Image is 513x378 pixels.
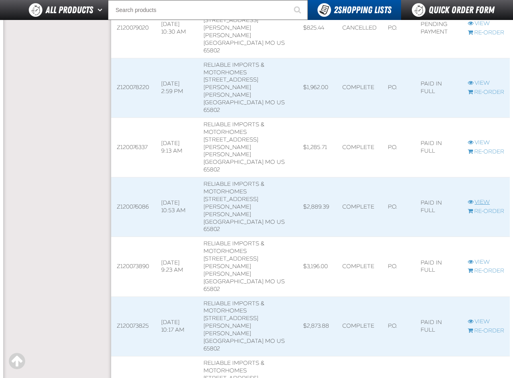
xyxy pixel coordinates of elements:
[415,177,462,237] td: Paid in full
[468,89,504,96] a: Re-Order Z120078220 order
[468,139,504,147] a: View Z120076337 order
[382,58,415,117] td: P.O.
[334,4,338,16] strong: 2
[468,80,504,87] a: View Z120078220 order
[297,58,337,117] td: $1,962.00
[265,278,275,285] span: MO
[204,17,258,39] span: [STREET_ADDRESS][PERSON_NAME][PERSON_NAME]
[204,226,220,233] bdo: 65802
[204,300,264,314] span: RELIABLE IMPORTS & MOTORHOMES
[337,117,382,177] td: Complete
[156,117,198,177] td: [DATE] 9:13 AM
[156,296,198,356] td: [DATE] 10:17 AM
[415,117,462,177] td: Paid in full
[337,177,382,237] td: Complete
[277,99,285,106] span: US
[265,219,275,225] span: MO
[204,360,264,374] span: RELIABLE IMPORTS & MOTORHOMES
[156,58,198,117] td: [DATE] 2:59 PM
[297,237,337,296] td: $3,196.00
[337,237,382,296] td: Complete
[111,177,156,237] td: Z120076086
[415,237,462,296] td: Paid in full
[468,148,504,156] a: Re-Order Z120076337 order
[297,177,337,237] td: $2,889.39
[204,338,263,344] span: [GEOGRAPHIC_DATA]
[204,278,263,285] span: [GEOGRAPHIC_DATA]
[204,107,220,113] bdo: 65802
[382,296,415,356] td: P.O.
[277,219,285,225] span: US
[468,208,504,215] a: Re-Order Z120076086 order
[204,219,263,225] span: [GEOGRAPHIC_DATA]
[111,237,156,296] td: Z120073890
[468,199,504,206] a: View Z120076086 order
[204,255,258,277] span: [STREET_ADDRESS][PERSON_NAME][PERSON_NAME]
[265,159,275,165] span: MO
[415,296,462,356] td: Paid in full
[111,296,156,356] td: Z120073825
[297,117,337,177] td: $1,285.71
[468,327,504,335] a: Re-Order Z120073825 order
[204,47,220,54] bdo: 65802
[334,4,391,16] span: Shopping Lists
[204,181,264,195] span: RELIABLE IMPORTS & MOTORHOMES
[204,62,264,76] span: RELIABLE IMPORTS & MOTORHOMES
[297,296,337,356] td: $2,873.88
[337,296,382,356] td: Complete
[337,58,382,117] td: Complete
[382,117,415,177] td: P.O.
[156,177,198,237] td: [DATE] 10:53 AM
[156,237,198,296] td: [DATE] 9:23 AM
[468,318,504,326] a: View Z120073825 order
[277,159,285,165] span: US
[46,3,93,17] span: All Products
[204,121,264,135] span: RELIABLE IMPORTS & MOTORHOMES
[277,40,285,46] span: US
[468,267,504,275] a: Re-Order Z120073890 order
[382,177,415,237] td: P.O.
[382,237,415,296] td: P.O.
[204,315,258,337] span: [STREET_ADDRESS][PERSON_NAME][PERSON_NAME]
[111,117,156,177] td: Z120076337
[111,58,156,117] td: Z120078220
[415,58,462,117] td: Paid in full
[265,338,275,344] span: MO
[265,99,275,106] span: MO
[277,338,285,344] span: US
[277,278,285,285] span: US
[8,352,26,370] div: Scroll to the top
[204,240,264,255] span: RELIABLE IMPORTS & MOTORHOMES
[468,20,504,28] a: View Z120079020 order
[265,40,275,46] span: MO
[204,159,263,165] span: [GEOGRAPHIC_DATA]
[204,286,220,292] bdo: 65802
[204,345,220,352] bdo: 65802
[468,29,504,37] a: Re-Order Z120079020 order
[204,99,263,106] span: [GEOGRAPHIC_DATA]
[204,136,258,158] span: [STREET_ADDRESS][PERSON_NAME][PERSON_NAME]
[204,166,220,173] bdo: 65802
[204,196,258,218] span: [STREET_ADDRESS][PERSON_NAME][PERSON_NAME]
[204,40,263,46] span: [GEOGRAPHIC_DATA]
[468,259,504,266] a: View Z120073890 order
[204,76,258,98] span: [STREET_ADDRESS][PERSON_NAME][PERSON_NAME]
